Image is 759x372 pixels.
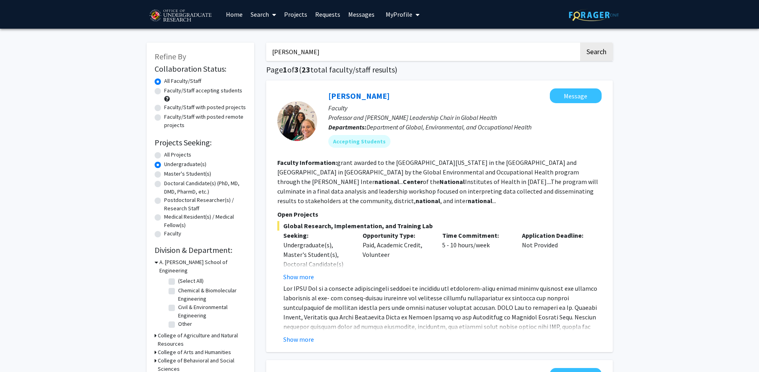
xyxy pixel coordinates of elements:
label: Faculty/Staff accepting students [164,86,242,95]
span: My Profile [386,10,412,18]
label: Faculty [164,229,181,238]
b: Departments: [328,123,367,131]
button: Show more [283,335,314,344]
button: Message Heather Wipfli [550,88,602,103]
h1: Page of ( total faculty/staff results) [266,65,613,74]
input: Search Keywords [266,43,579,61]
b: national [375,178,399,186]
span: 23 [302,65,310,74]
span: Global Research, Implementation, and Training Lab [277,221,602,231]
a: Projects [280,0,311,28]
h2: Collaboration Status: [155,64,246,74]
label: Other [178,320,192,328]
span: 3 [294,65,299,74]
h3: College of Agriculture and Natural Resources [158,331,246,348]
label: Postdoctoral Researcher(s) / Research Staff [164,196,246,213]
label: Master's Student(s) [164,170,211,178]
label: Faculty/Staff with posted remote projects [164,113,246,129]
div: Undergraduate(s), Master's Student(s), Doctoral Candidate(s) (PhD, MD, DMD, PharmD, etc.), Postdo... [283,240,351,317]
a: Messages [344,0,379,28]
div: 5 - 10 hours/week [436,231,516,282]
img: ForagerOne Logo [569,9,619,21]
p: Opportunity Type: [363,231,430,240]
p: Time Commitment: [442,231,510,240]
b: Center [403,178,423,186]
span: Department of Global, Environmental, and Occupational Health [367,123,531,131]
fg-read-more: grant awarded to the [GEOGRAPHIC_DATA][US_STATE] in the [GEOGRAPHIC_DATA] and [GEOGRAPHIC_DATA] i... [277,159,598,205]
div: Paid, Academic Credit, Volunteer [357,231,436,282]
b: national [416,197,440,205]
p: Seeking: [283,231,351,240]
b: national [468,197,492,205]
label: Undergraduate(s) [164,160,206,168]
label: Medical Resident(s) / Medical Fellow(s) [164,213,246,229]
label: All Projects [164,151,191,159]
h2: Projects Seeking: [155,138,246,147]
label: Civil & Environmental Engineering [178,303,244,320]
p: Application Deadline: [522,231,590,240]
a: [PERSON_NAME] [328,91,390,101]
p: Open Projects [277,209,602,219]
a: Home [222,0,247,28]
label: All Faculty/Staff [164,77,201,85]
h3: A. [PERSON_NAME] School of Engineering [159,258,246,275]
p: Faculty [328,103,602,113]
label: Faculty/Staff with posted projects [164,103,246,112]
button: Show more [283,272,314,282]
p: Professor and [PERSON_NAME] Leadership Chair in Global Health [328,113,602,122]
a: Search [247,0,280,28]
b: National [439,178,465,186]
b: Faculty Information: [277,159,337,166]
a: Requests [311,0,344,28]
mat-chip: Accepting Students [328,135,390,148]
h2: Division & Department: [155,245,246,255]
label: (Select All) [178,277,204,285]
span: Refine By [155,51,186,61]
div: Not Provided [516,231,596,282]
label: Doctoral Candidate(s) (PhD, MD, DMD, PharmD, etc.) [164,179,246,196]
h3: College of Arts and Humanities [158,348,231,356]
label: Chemical & Biomolecular Engineering [178,286,244,303]
iframe: Chat [6,336,34,366]
span: 1 [283,65,287,74]
img: University of Maryland Logo [147,6,214,26]
button: Search [580,43,613,61]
